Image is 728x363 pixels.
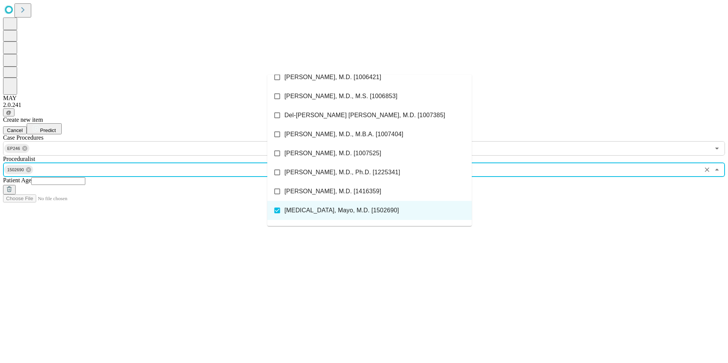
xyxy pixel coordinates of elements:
span: [PERSON_NAME], M.D. [1006421] [284,73,381,82]
span: Patient Age [3,177,31,183]
span: [PERSON_NAME], M.D. [1677224] [284,225,381,234]
button: Clear [702,164,712,175]
button: Open [712,143,722,154]
span: [MEDICAL_DATA], Mayo, M.D. [1502690] [284,206,399,215]
div: EP246 [4,144,29,153]
span: 1502690 [4,166,27,174]
button: Cancel [3,126,27,134]
div: 1502690 [4,165,33,174]
span: EP246 [4,144,23,153]
button: Close [712,164,722,175]
span: Scheduled Procedure [3,134,43,141]
button: Predict [27,123,62,134]
div: 2.0.241 [3,102,725,108]
div: MAY [3,95,725,102]
span: Del-[PERSON_NAME] [PERSON_NAME], M.D. [1007385] [284,111,445,120]
span: [PERSON_NAME], M.D. [1007525] [284,149,381,158]
span: [PERSON_NAME], M.D., Ph.D. [1225341] [284,168,400,177]
span: Create new item [3,116,43,123]
span: [PERSON_NAME], M.D., M.B.A. [1007404] [284,130,403,139]
span: [PERSON_NAME], M.D. [1416359] [284,187,381,196]
span: Proceduralist [3,156,35,162]
span: @ [6,110,11,115]
span: Cancel [7,127,23,133]
span: Predict [40,127,56,133]
button: @ [3,108,14,116]
span: [PERSON_NAME], M.D., M.S. [1006853] [284,92,398,101]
